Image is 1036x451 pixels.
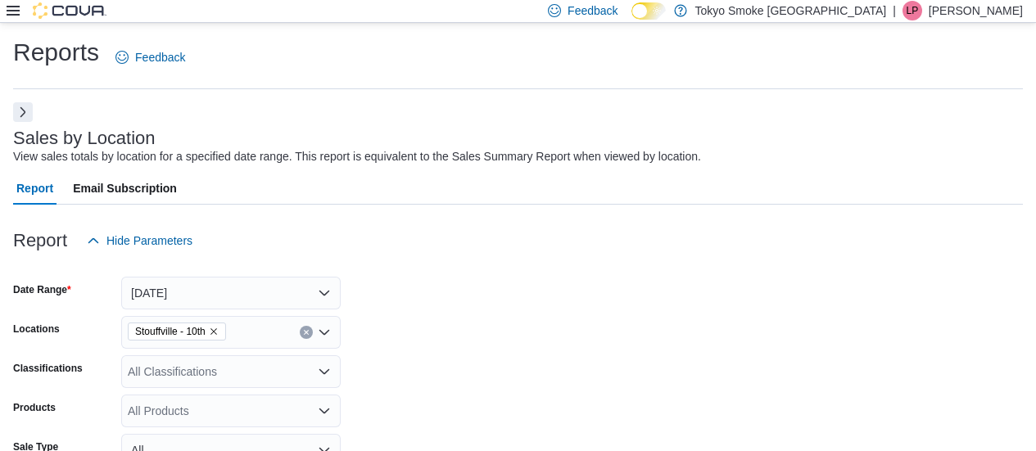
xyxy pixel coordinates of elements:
[929,1,1023,20] p: [PERSON_NAME]
[16,172,53,205] span: Report
[13,102,33,122] button: Next
[568,2,618,19] span: Feedback
[13,231,67,250] h3: Report
[318,365,331,378] button: Open list of options
[300,326,313,339] button: Clear input
[109,41,192,74] a: Feedback
[135,49,185,65] span: Feedback
[13,129,156,148] h3: Sales by Location
[903,1,922,20] div: Luke Persaud
[13,322,60,336] label: Locations
[907,1,919,20] span: LP
[318,326,331,339] button: Open list of options
[13,148,701,165] div: View sales totals by location for a specified date range. This report is equivalent to the Sales ...
[135,323,206,340] span: Stouffville - 10th
[209,327,219,336] button: Remove Stouffville - 10th from selection in this group
[33,2,106,19] img: Cova
[13,283,71,296] label: Date Range
[121,277,341,309] button: [DATE]
[695,1,887,20] p: Tokyo Smoke [GEOGRAPHIC_DATA]
[128,322,226,341] span: Stouffville - 10th
[318,404,331,417] button: Open list of options
[631,2,666,20] input: Dark Mode
[106,232,192,249] span: Hide Parameters
[13,401,56,414] label: Products
[13,36,99,69] h1: Reports
[73,172,177,205] span: Email Subscription
[13,362,83,375] label: Classifications
[893,1,896,20] p: |
[80,224,199,257] button: Hide Parameters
